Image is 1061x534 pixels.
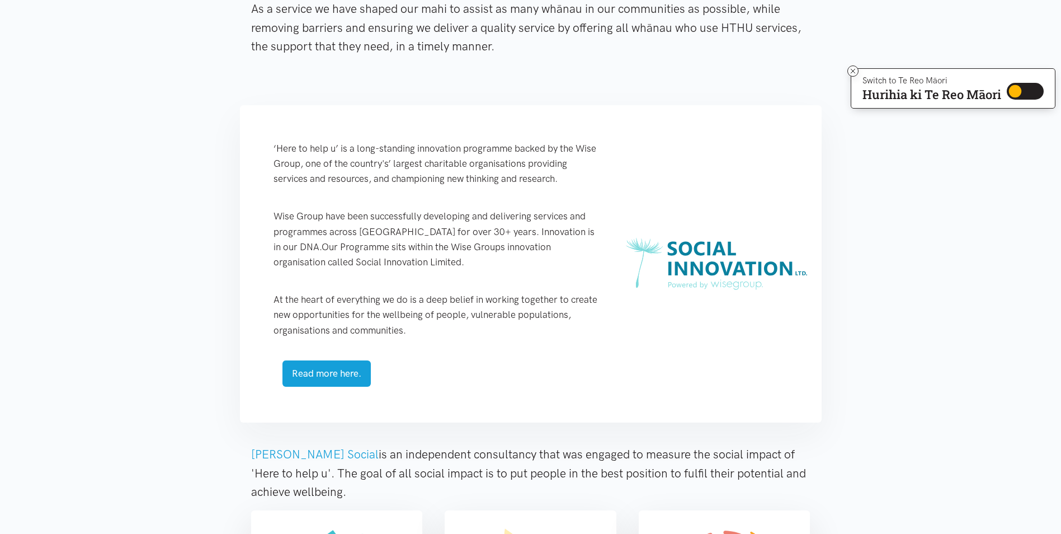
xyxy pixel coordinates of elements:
p: is an independent consultancy that was engaged to measure the social impact of 'Here to help u'. ... [251,445,810,502]
p: At the heart of everything we do is a deep belief in working together to create new opportunities... [273,292,602,338]
p: Wise Group have been successfully developing and delivering services and programmes across [GEOGR... [273,209,602,270]
a: Read more here. [282,360,371,387]
p: Switch to Te Reo Māori [862,77,1001,84]
p: ‘Here to help u’ is a long-standing innovation programme backed by the Wise Group, one of the cou... [273,141,602,187]
img: SIL_tag_colour.svg [624,105,810,423]
p: Hurihia ki Te Reo Māori [862,90,1001,100]
a: [PERSON_NAME] Social [251,447,379,461]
